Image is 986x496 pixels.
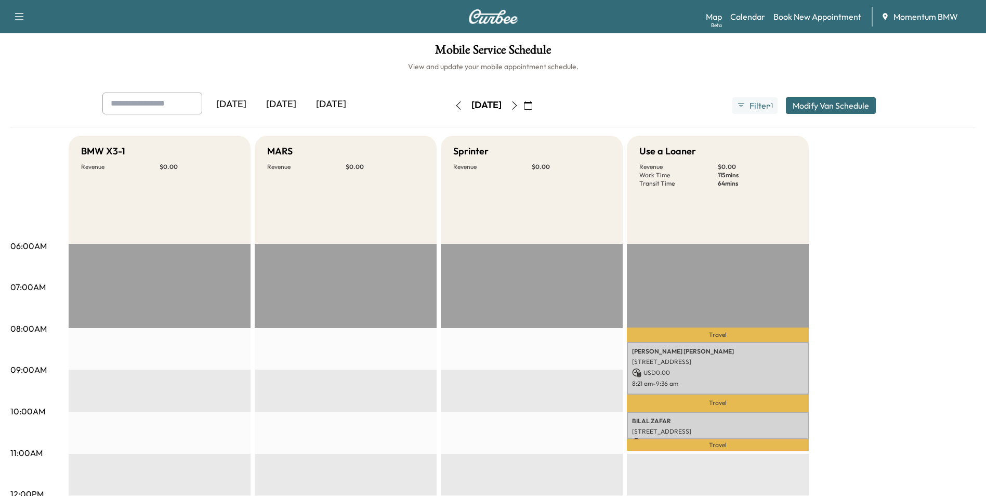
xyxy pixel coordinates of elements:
p: 08:00AM [10,322,47,335]
div: Beta [711,21,722,29]
p: Travel [627,439,809,451]
h5: BMW X3-1 [81,144,125,159]
p: Transit Time [639,179,718,188]
h6: View and update your mobile appointment schedule. [10,61,976,72]
h1: Mobile Service Schedule [10,44,976,61]
div: [DATE] [306,93,356,116]
p: 06:00AM [10,240,47,252]
p: Revenue [639,163,718,171]
a: MapBeta [706,10,722,23]
h5: Sprinter [453,144,489,159]
a: Book New Appointment [773,10,861,23]
p: 8:21 am - 9:36 am [632,380,804,388]
p: [STREET_ADDRESS] [632,358,804,366]
p: 64 mins [718,179,796,188]
p: Work Time [639,171,718,179]
p: $ 0.00 [160,163,238,171]
p: $ 0.00 [532,163,610,171]
span: Momentum BMW [893,10,958,23]
h5: Use a Loaner [639,144,696,159]
p: USD 0.00 [632,368,804,377]
p: Revenue [453,163,532,171]
p: Revenue [81,163,160,171]
p: BILAL ZAFAR [632,417,804,425]
span: ● [768,103,770,108]
button: Filter●1 [732,97,777,114]
span: 1 [771,101,773,110]
button: Modify Van Schedule [786,97,876,114]
p: Revenue [267,163,346,171]
p: $ 0.00 [718,163,796,171]
p: 09:00AM [10,363,47,376]
p: [STREET_ADDRESS] [632,427,804,436]
p: 115 mins [718,171,796,179]
p: 07:00AM [10,281,46,293]
div: [DATE] [206,93,256,116]
p: 10:00AM [10,405,45,417]
div: [DATE] [471,99,502,112]
img: Curbee Logo [468,9,518,24]
span: Filter [750,99,768,112]
p: [PERSON_NAME] [PERSON_NAME] [632,347,804,356]
p: 11:00AM [10,447,43,459]
div: [DATE] [256,93,306,116]
p: Travel [627,395,809,411]
p: Travel [627,328,809,342]
h5: MARS [267,144,293,159]
p: USD 0.00 [632,438,804,447]
p: $ 0.00 [346,163,424,171]
a: Calendar [730,10,765,23]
